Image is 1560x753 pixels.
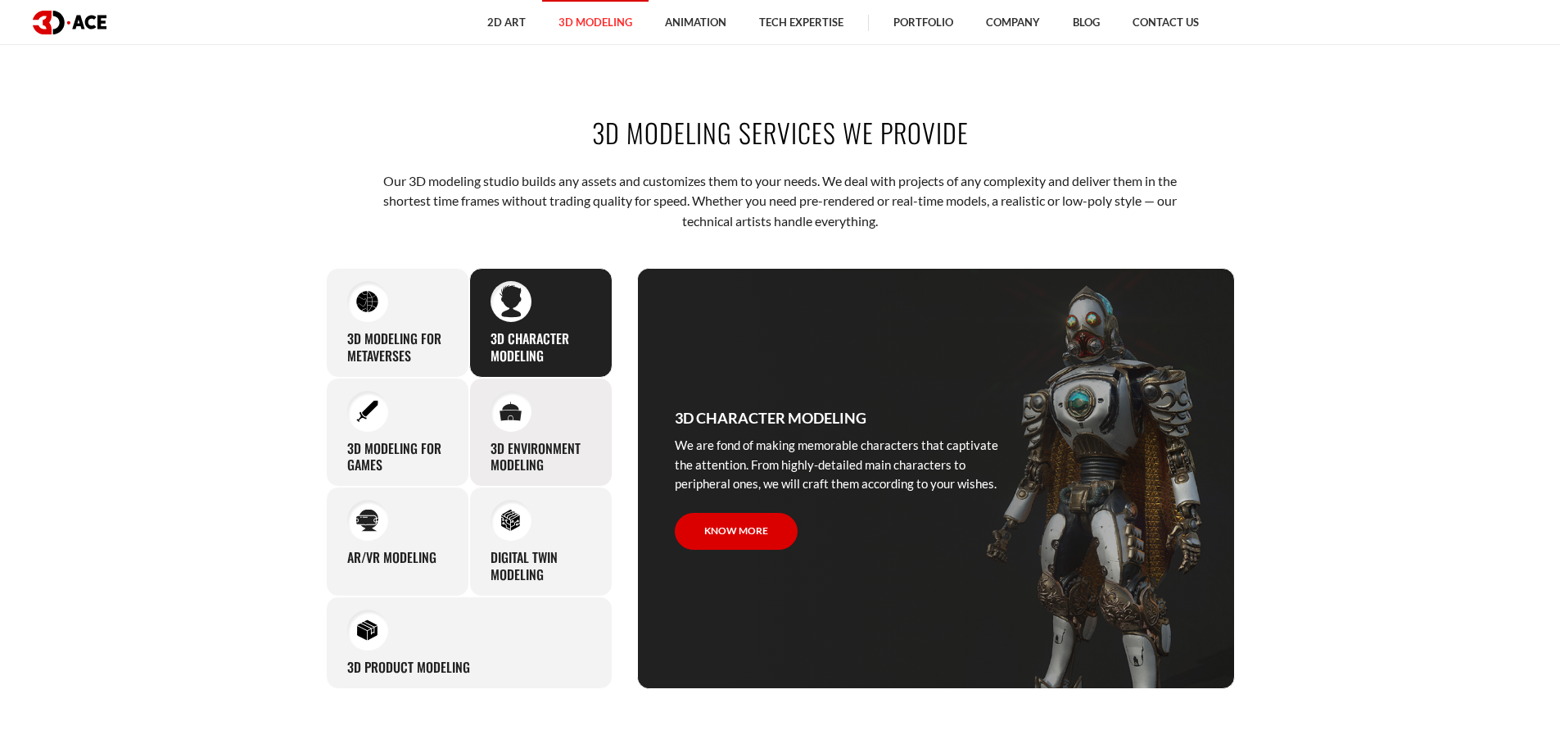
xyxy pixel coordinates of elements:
[377,171,1183,231] p: Our 3D modeling studio builds any assets and customizes them to your needs. We deal with projects...
[675,513,798,550] a: Know more
[347,549,436,566] h3: AR/VR modeling
[33,11,106,34] img: logo dark
[500,285,522,319] img: 3D character modeling
[356,400,378,422] img: 3D modeling for games
[491,440,591,474] h3: 3D environment modeling
[347,330,448,365] h3: 3D Modeling for Metaverses
[347,659,470,676] h3: 3D Product Modeling
[326,114,1235,151] h2: 3D modeling services we provide
[500,401,522,421] img: 3D environment modeling
[675,436,1011,493] p: We are fond of making memorable characters that captivate the attention. From highly-detailed mai...
[491,549,591,583] h3: Digital Twin modeling
[356,619,378,641] img: 3D Product Modeling
[491,330,591,365] h3: 3D character modeling
[675,406,866,429] h3: 3D character modeling
[500,510,522,532] img: Digital Twin modeling
[356,290,378,312] img: 3D Modeling for Metaverses
[356,510,378,532] img: AR/VR modeling
[347,440,448,474] h3: 3D modeling for games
